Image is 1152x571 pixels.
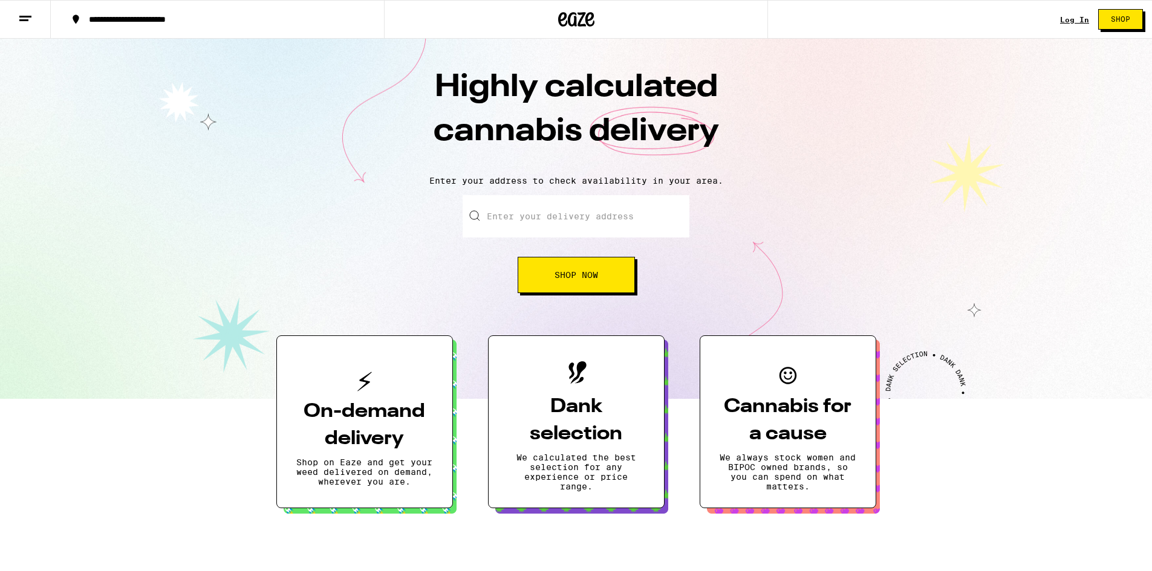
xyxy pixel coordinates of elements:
[276,335,453,508] button: On-demand deliveryShop on Eaze and get your weed delivered on demand, wherever you are.
[555,271,598,279] span: Shop Now
[720,393,856,448] h3: Cannabis for a cause
[700,335,876,508] button: Cannabis for a causeWe always stock women and BIPOC owned brands, so you can spend on what matters.
[296,398,433,453] h3: On-demand delivery
[1098,9,1143,30] button: Shop
[518,257,635,293] button: Shop Now
[508,453,645,491] p: We calculated the best selection for any experience or price range.
[12,176,1140,185] p: Enter your address to check availability in your area.
[1111,16,1130,23] span: Shop
[720,453,856,491] p: We always stock women and BIPOC owned brands, so you can spend on what matters.
[1089,9,1152,30] a: Shop
[1060,16,1089,24] a: Log In
[508,393,645,448] h3: Dank selection
[296,457,433,486] p: Shop on Eaze and get your weed delivered on demand, wherever you are.
[463,195,689,237] input: Enter your delivery address
[365,66,788,166] h1: Highly calculated cannabis delivery
[488,335,665,508] button: Dank selectionWe calculated the best selection for any experience or price range.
